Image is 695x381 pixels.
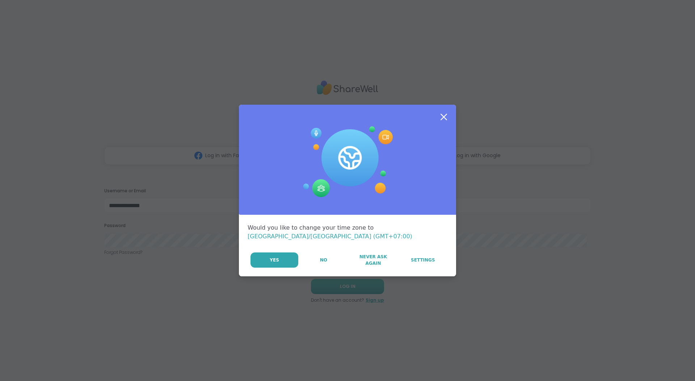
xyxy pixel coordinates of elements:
[320,257,327,263] span: No
[399,252,447,268] a: Settings
[248,223,447,241] div: Would you like to change your time zone to
[352,254,394,267] span: Never Ask Again
[248,233,412,240] span: [GEOGRAPHIC_DATA]/[GEOGRAPHIC_DATA] (GMT+07:00)
[349,252,397,268] button: Never Ask Again
[270,257,279,263] span: Yes
[411,257,435,263] span: Settings
[250,252,298,268] button: Yes
[302,126,393,197] img: Session Experience
[299,252,348,268] button: No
